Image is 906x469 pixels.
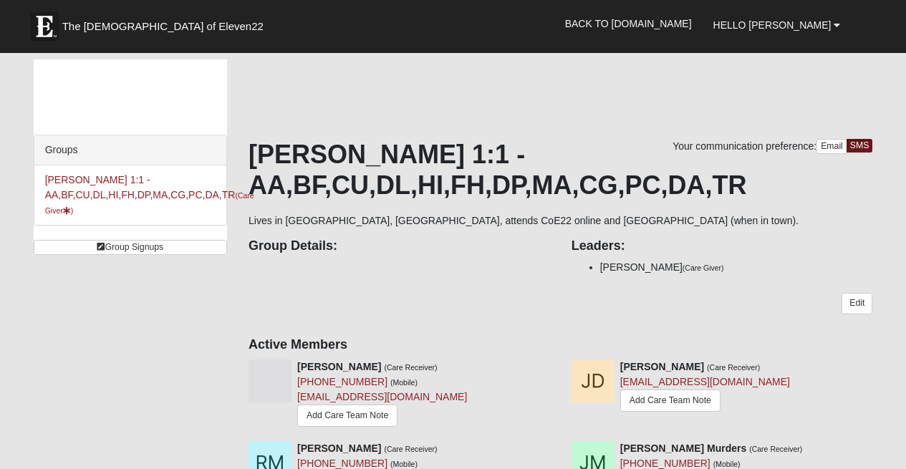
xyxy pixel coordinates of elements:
[842,293,872,314] a: Edit
[703,7,852,43] a: Hello [PERSON_NAME]
[620,443,747,454] strong: [PERSON_NAME] Murders
[816,139,847,154] a: Email
[30,12,59,41] img: Eleven22 logo
[847,139,873,153] a: SMS
[707,363,760,372] small: (Care Receiver)
[554,6,703,42] a: Back to [DOMAIN_NAME]
[713,19,832,31] span: Hello [PERSON_NAME]
[673,140,816,152] span: Your communication preference:
[620,361,704,372] strong: [PERSON_NAME]
[572,238,873,254] h4: Leaders:
[45,174,254,216] a: [PERSON_NAME] 1:1 -AA,BF,CU,DL,HI,FH,DP,MA,CG,PC,DA,TR(Care Giver)
[62,19,264,34] span: The [DEMOGRAPHIC_DATA] of Eleven22
[34,240,227,255] a: Group Signups
[683,263,724,272] small: (Care Giver)
[600,260,873,275] li: [PERSON_NAME]
[620,376,790,387] a: [EMAIL_ADDRESS][DOMAIN_NAME]
[34,135,226,165] div: Groups
[297,443,381,454] strong: [PERSON_NAME]
[297,361,381,372] strong: [PERSON_NAME]
[249,238,550,254] h4: Group Details:
[249,139,872,200] h1: [PERSON_NAME] 1:1 -AA,BF,CU,DL,HI,FH,DP,MA,CG,PC,DA,TR
[297,405,397,427] a: Add Care Team Note
[297,391,467,402] a: [EMAIL_ADDRESS][DOMAIN_NAME]
[620,390,721,412] a: Add Care Team Note
[249,337,872,353] h4: Active Members
[297,376,387,387] a: [PHONE_NUMBER]
[23,5,309,41] a: The [DEMOGRAPHIC_DATA] of Eleven22
[384,363,437,372] small: (Care Receiver)
[390,378,418,387] small: (Mobile)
